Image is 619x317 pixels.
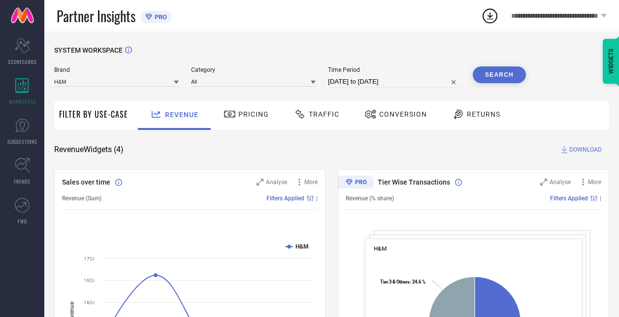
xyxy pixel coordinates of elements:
[62,178,110,186] span: Sales over time
[266,195,304,202] span: Filters Applied
[7,138,37,145] span: SUGGESTIONS
[550,195,588,202] span: Filters Applied
[84,256,95,261] text: 17Cr
[14,178,31,185] span: TRENDS
[378,178,450,186] span: Tier Wise Transactions
[84,278,95,283] text: 16Cr
[467,110,500,118] span: Returns
[380,279,425,285] text: : 24.6 %
[84,300,95,305] text: 16Cr
[588,179,601,186] span: More
[328,66,460,73] span: Time Period
[304,179,318,186] span: More
[569,145,602,155] span: DOWNLOAD
[380,279,410,285] tspan: Tier 3 & Others
[266,179,287,186] span: Analyse
[62,195,101,202] span: Revenue (Sum)
[379,110,427,118] span: Conversion
[550,179,571,186] span: Analyse
[9,98,36,105] span: WORKSPACE
[346,195,394,202] span: Revenue (% share)
[540,179,547,186] svg: Zoom
[338,176,374,190] div: Premium
[328,76,460,88] input: Select time period
[54,145,124,155] span: Revenue Widgets ( 4 )
[54,46,123,54] span: SYSTEM WORKSPACE
[316,195,318,202] span: |
[238,110,269,118] span: Pricing
[191,66,316,73] span: Category
[473,66,526,83] button: Search
[600,195,601,202] span: |
[152,13,167,21] span: PRO
[374,245,387,252] span: H&M
[57,6,135,26] span: Partner Insights
[54,66,179,73] span: Brand
[481,7,499,25] div: Open download list
[8,58,37,65] span: SCORECARDS
[309,110,339,118] span: Traffic
[59,108,128,120] span: Filter By Use-Case
[295,243,309,250] text: H&M
[165,111,198,119] span: Revenue
[18,218,27,225] span: FWD
[257,179,263,186] svg: Zoom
